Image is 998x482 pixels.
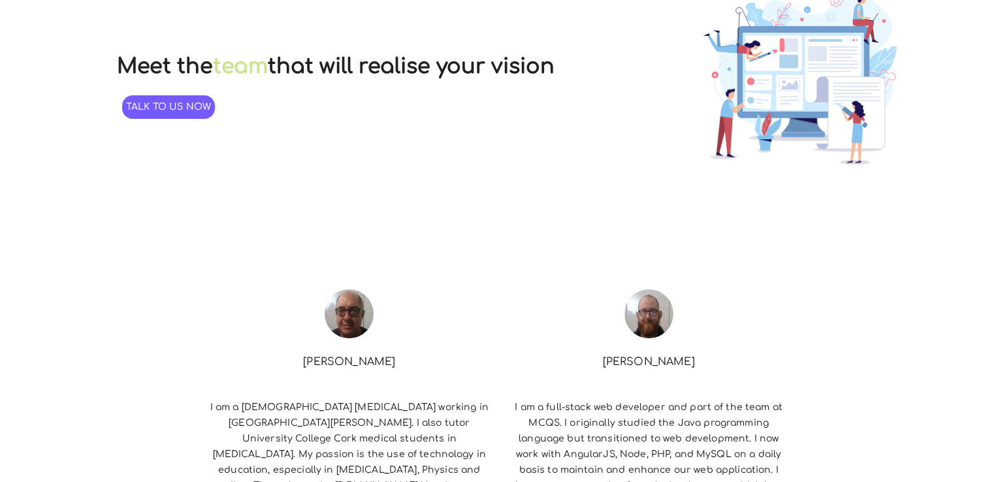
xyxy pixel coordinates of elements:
span: Talk to us now [126,102,211,112]
img: martin_MCQS.jpg [325,289,374,338]
h1: Meet the that will realise your vision [117,55,555,78]
a: Talk to us now [122,95,215,119]
p: [PERSON_NAME] [598,349,700,375]
img: Steve-2.jpg [624,289,673,338]
p: [PERSON_NAME] [298,349,400,375]
a: team [213,55,268,78]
